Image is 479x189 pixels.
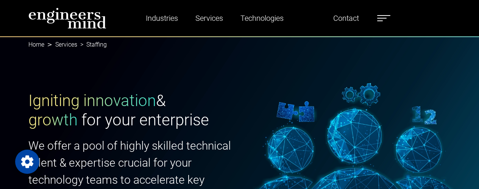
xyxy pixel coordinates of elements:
[55,41,77,48] a: Services
[237,9,287,27] a: Technologies
[143,9,181,27] a: Industries
[28,91,156,110] span: Igniting innovation
[28,41,44,48] a: Home
[28,91,235,130] h1: & for your enterprise
[28,8,106,29] img: logo
[28,111,78,129] span: growth
[330,9,362,27] a: Contact
[28,36,451,53] nav: breadcrumb
[192,9,226,27] a: Services
[77,40,107,49] li: Staffing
